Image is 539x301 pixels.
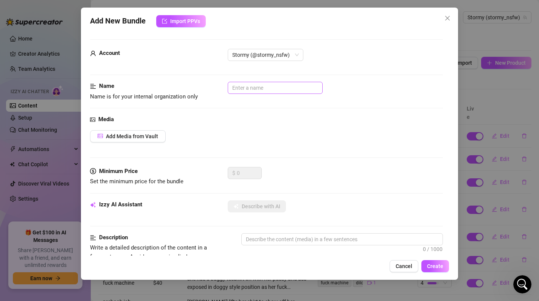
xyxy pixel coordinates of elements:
[90,49,96,58] span: user
[89,250,101,256] span: Help
[427,263,443,269] span: Create
[38,231,76,262] button: Messages
[53,114,74,122] div: • [DATE]
[232,49,299,61] span: Stormy (@stormy_nsfw)
[228,82,323,94] input: Enter a name
[162,19,167,24] span: import
[16,139,136,147] div: Schedule a FREE consulting call:
[81,12,96,27] img: Profile image for Giselle
[98,133,103,139] span: picture
[34,114,51,122] div: Giselle
[113,231,151,262] button: News
[110,12,125,27] img: Profile image for Ella
[170,18,200,24] span: Import PPVs
[8,100,143,128] div: Profile image for Giselleso i retried it again and its working now thank you hopefully the proble...
[10,250,27,256] span: Home
[90,167,96,176] span: dollar
[8,89,144,129] div: Recent messageProfile image for Giselleso i retried it again and its working now thank you hopefu...
[130,12,144,26] div: Close
[90,115,95,124] span: picture
[90,93,198,100] span: Name is for your internal organization only
[156,15,206,27] button: Import PPVs
[99,83,114,89] strong: Name
[16,107,31,122] img: Profile image for Giselle
[441,12,454,24] button: Close
[99,50,120,56] strong: Account
[396,263,412,269] span: Cancel
[90,82,96,91] span: align-left
[98,116,114,123] strong: Media
[99,168,138,175] strong: Minimum Price
[106,133,158,139] span: Add Media from Vault
[421,260,449,272] button: Create
[390,260,418,272] button: Cancel
[90,130,166,142] button: Add Media from Vault
[99,234,128,241] strong: Description
[8,175,144,279] div: 🚀 New Release: Like & Comment Bumps
[15,67,136,80] p: How can we help?
[99,201,142,208] strong: Izzy AI Assistant
[15,54,136,67] p: Hi Stormy 👋
[34,107,283,113] span: so i retried it again and its working now thank you hopefully the problem wont come up again
[8,175,143,228] img: 🚀 New Release: Like & Comment Bumps
[444,15,450,21] span: close
[90,233,96,242] span: align-left
[76,231,113,262] button: Help
[125,250,140,256] span: News
[90,178,183,185] span: Set the minimum price for the bundle
[16,150,136,165] button: Find a time
[513,275,531,293] iframe: Intercom live chat
[441,15,454,21] span: Close
[228,200,286,212] button: Describe with AI
[16,95,136,103] div: Recent message
[15,15,66,25] img: logo
[95,12,110,27] img: Profile image for Yoni
[90,15,146,27] span: Add New Bundle
[90,244,207,287] span: Write a detailed description of the content in a few sentences. Avoid vague or implied descriptio...
[44,250,70,256] span: Messages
